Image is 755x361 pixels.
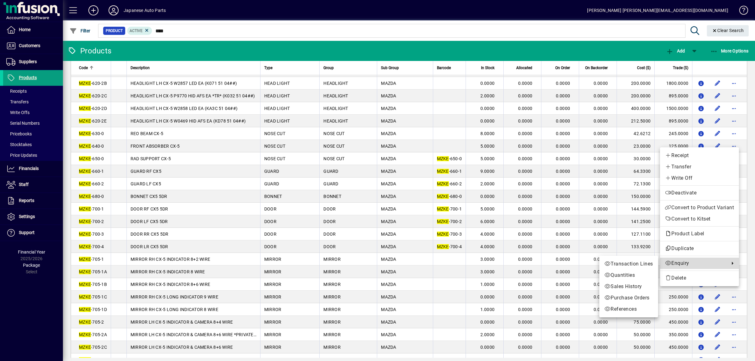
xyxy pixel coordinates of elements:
[665,189,734,197] span: Deactivate
[604,294,653,302] span: Purchase Orders
[604,305,653,313] span: References
[660,187,739,199] button: Deactivate product
[665,204,734,211] span: Convert to Product Variant
[665,163,734,171] span: Transfer
[665,245,734,252] span: Duplicate
[665,174,734,182] span: Write Off
[665,260,726,267] span: Enquiry
[665,215,734,223] span: Convert to Kitset
[604,283,653,290] span: Sales History
[604,271,653,279] span: Quantities
[604,260,653,268] span: Transaction Lines
[665,274,734,282] span: Delete
[665,231,707,237] span: Product Label
[665,152,734,159] span: Receipt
